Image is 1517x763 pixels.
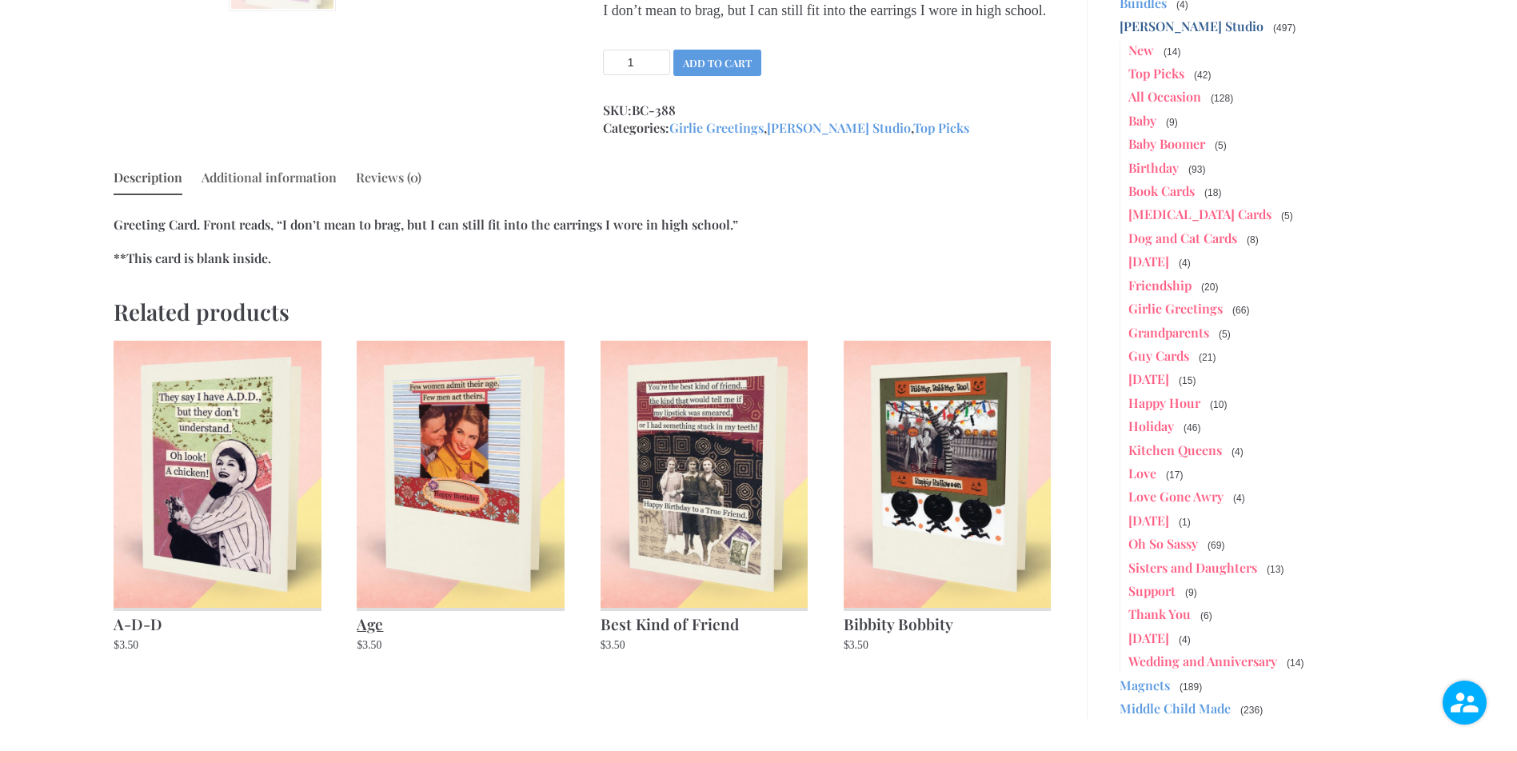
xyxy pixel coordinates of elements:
[1187,162,1207,177] span: (93)
[1128,65,1184,82] a: Top Picks
[1128,300,1223,317] a: Girlie Greetings
[601,341,808,654] a: Best Kind of Friend $3.50
[1128,135,1205,152] a: Baby Boomer
[601,639,625,651] bdi: 3.50
[114,341,321,607] img: A-D-D
[1208,397,1228,412] span: (10)
[1203,186,1223,200] span: (18)
[1128,629,1169,646] a: [DATE]
[673,50,761,76] button: Add to cart
[1206,538,1226,553] span: (69)
[601,639,606,651] span: $
[1217,327,1232,342] span: (5)
[1128,159,1179,176] a: Birthday
[1128,559,1257,576] a: Sisters and Daughters
[1177,515,1192,529] span: (1)
[114,608,321,637] h2: A-D-D
[1128,253,1169,270] a: [DATE]
[1128,582,1176,599] a: Support
[1209,91,1235,106] span: (128)
[1128,88,1201,105] a: All Occasion
[1177,633,1192,647] span: (4)
[1120,700,1231,717] a: Middle Child Made
[356,162,421,193] a: Reviews (0)
[1178,680,1204,694] span: (189)
[1239,703,1264,717] span: (236)
[357,341,564,607] img: Age
[1164,468,1184,482] span: (17)
[1128,230,1237,246] a: Dog and Cat Cards
[669,119,764,136] a: Girlie Greetings
[114,162,182,193] a: Description
[1128,512,1169,529] a: [DATE]
[1128,653,1277,669] a: Wedding and Anniversary
[1128,370,1169,387] a: [DATE]
[1232,491,1247,505] span: (4)
[1162,45,1182,59] span: (14)
[114,341,321,654] a: A-D-D $3.50
[844,341,1051,607] img: Bibbity Bobbity
[1128,206,1271,222] a: [MEDICAL_DATA] Cards
[1128,605,1191,622] a: Thank You
[1128,112,1156,129] a: Baby
[114,293,1055,330] h2: Related products
[357,341,564,654] a: Age $3.50
[844,639,849,651] span: $
[357,608,564,637] h2: Age
[1128,394,1200,411] a: Happy Hour
[1271,21,1297,35] span: (497)
[114,216,1055,234] p: Greeting Card. Front reads, “I don’t mean to brag, but I can still fit into the earrings I wore i...
[202,162,337,193] a: Additional information
[1197,350,1217,365] span: (21)
[114,639,138,651] bdi: 3.50
[1192,68,1212,82] span: (42)
[1184,585,1199,600] span: (9)
[1230,445,1245,459] span: (4)
[1128,441,1222,458] a: Kitchen Queens
[844,639,868,651] bdi: 3.50
[603,50,670,75] input: Product quantity
[1213,138,1228,153] span: (5)
[114,250,1055,267] p: **This card is blank inside.
[1128,324,1209,341] a: Grandparents
[767,119,911,136] a: [PERSON_NAME] Studio
[1199,609,1214,623] span: (6)
[1128,417,1174,434] a: Holiday
[1231,303,1251,318] span: (66)
[1128,347,1189,364] a: Guy Cards
[1164,115,1180,130] span: (9)
[1200,280,1220,294] span: (20)
[114,639,119,651] span: $
[1245,233,1260,247] span: (8)
[601,341,808,607] img: Best Kind of Friend
[1182,421,1202,435] span: (46)
[1128,277,1192,294] a: Friendship
[603,119,1055,137] span: Categories: , ,
[1279,209,1295,223] span: (5)
[1443,681,1487,725] img: user.png
[844,608,1051,637] h2: Bibbity Bobbity
[1120,18,1264,34] a: [PERSON_NAME] Studio
[632,102,676,118] span: BC-388
[357,639,381,651] bdi: 3.50
[1128,488,1224,505] a: Love Gone Awry
[1128,465,1156,481] a: Love
[1128,42,1154,58] a: New
[357,639,362,651] span: $
[1128,535,1198,552] a: Oh So Sassy
[844,341,1051,654] a: Bibbity Bobbity $3.50
[601,608,808,637] h2: Best Kind of Friend
[1128,182,1195,199] a: Book Cards
[913,119,969,136] a: Top Picks
[1120,677,1170,693] a: Magnets
[603,102,1055,119] span: SKU:
[1265,562,1285,577] span: (13)
[1177,256,1192,270] span: (4)
[1177,374,1197,388] span: (15)
[1285,656,1305,670] span: (14)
